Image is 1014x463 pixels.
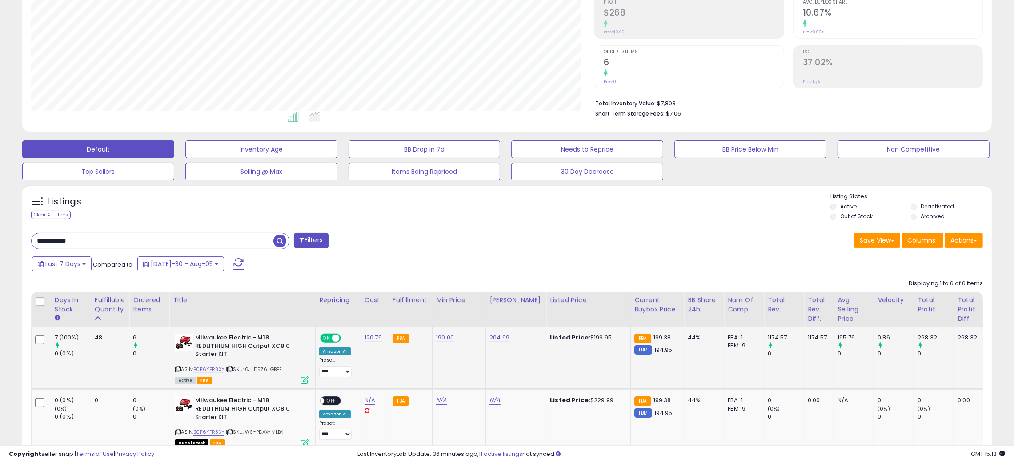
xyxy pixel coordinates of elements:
[133,413,169,421] div: 0
[550,396,624,404] div: $229.99
[319,357,354,377] div: Preset:
[193,366,224,373] a: B0F6YFR3XY
[878,334,914,342] div: 0.86
[595,97,976,108] li: $7,803
[436,333,454,342] a: 190.00
[193,428,224,436] a: B0F6YFR3XY
[133,350,169,358] div: 0
[319,410,350,418] div: Amazon AI
[151,259,213,268] span: [DATE]-30 - Aug-05
[838,295,870,323] div: Avg Selling Price
[634,334,651,343] small: FBA
[479,450,522,458] a: 11 active listings
[550,334,624,342] div: $199.95
[436,396,447,405] a: N/A
[55,413,91,421] div: 0 (0%)
[489,333,509,342] a: 204.99
[634,396,651,406] small: FBA
[550,396,590,404] b: Listed Price:
[95,396,122,404] div: 0
[918,396,954,404] div: 0
[604,57,783,69] h2: 6
[45,259,80,268] span: Last 7 Days
[768,350,804,358] div: 0
[854,233,900,248] button: Save View
[185,140,337,158] button: Inventory Age
[22,140,174,158] button: Default
[838,350,874,358] div: 0
[393,396,409,406] small: FBA
[728,295,760,314] div: Num of Comp.
[95,295,125,314] div: Fulfillable Quantity
[728,396,757,404] div: FBA: 1
[909,279,983,288] div: Displaying 1 to 6 of 6 items
[55,295,87,314] div: Days In Stock
[803,57,982,69] h2: 37.02%
[918,413,954,421] div: 0
[654,346,673,354] span: 194.95
[666,109,681,118] span: $7.06
[945,233,983,248] button: Actions
[133,396,169,404] div: 0
[319,420,354,440] div: Preset:
[728,342,757,350] div: FBM: 9
[319,295,357,305] div: Repricing
[878,405,890,412] small: (0%)
[604,29,625,35] small: Prev: $0.00
[9,450,154,459] div: seller snap | |
[365,396,375,405] a: N/A
[768,295,800,314] div: Total Rev.
[728,405,757,413] div: FBM: 9
[436,295,482,305] div: Min Price
[803,29,824,35] small: Prev: 0.00%
[133,334,169,342] div: 6
[357,450,1005,459] div: Last InventoryLab Update: 36 minutes ago, not synced.
[55,350,91,358] div: 0 (0%)
[808,396,827,404] div: 0.00
[76,450,114,458] a: Terms of Use
[133,405,145,412] small: (0%)
[688,295,720,314] div: BB Share 24h.
[958,396,977,404] div: 0.00
[838,396,867,404] div: N/A
[175,377,196,384] span: All listings currently available for purchase on Amazon
[878,295,910,305] div: Velocity
[918,295,950,314] div: Total Profit
[878,396,914,404] div: 0
[55,405,67,412] small: (0%)
[365,333,382,342] a: 120.79
[47,196,81,208] h5: Listings
[958,334,977,342] div: 268.32
[907,236,935,245] span: Columns
[294,233,329,248] button: Filters
[768,334,804,342] div: 1174.57
[653,396,671,404] span: 199.38
[654,409,673,417] span: 194.95
[197,377,212,384] span: FBA
[604,79,616,84] small: Prev: 0
[511,140,663,158] button: Needs to Reprice
[550,333,590,342] b: Listed Price:
[958,295,980,323] div: Total Profit Diff.
[634,408,652,418] small: FBM
[604,50,783,55] span: Ordered Items
[133,295,165,314] div: Ordered Items
[808,334,827,342] div: 1174.57
[878,350,914,358] div: 0
[195,396,303,423] b: Milwaukee Electric - M18 REDLITHIUM HIGH Output XC8.0 Starter KIT
[803,50,982,55] span: ROI
[195,334,303,361] b: Milwaukee Electric - M18 REDLITHIUM HIGH Output XC8.0 Starter KIT
[688,396,717,404] div: 44%
[918,350,954,358] div: 0
[634,345,652,355] small: FBM
[768,405,780,412] small: (0%)
[918,405,930,412] small: (0%)
[349,163,501,180] button: Items Being Repriced
[31,211,71,219] div: Clear All Filters
[365,295,385,305] div: Cost
[55,334,91,342] div: 7 (100%)
[489,396,500,405] a: N/A
[595,110,665,117] b: Short Term Storage Fees:
[137,256,224,271] button: [DATE]-30 - Aug-05
[840,212,873,220] label: Out of Stock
